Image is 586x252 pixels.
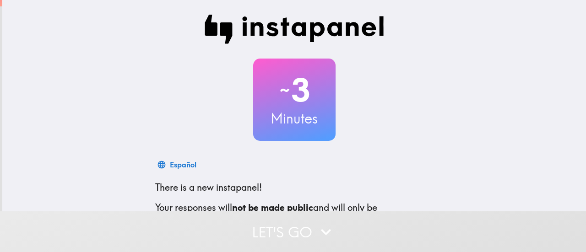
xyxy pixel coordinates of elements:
[205,15,384,44] img: Instapanel
[278,76,291,104] span: ~
[155,182,262,193] span: There is a new instapanel!
[155,201,434,240] p: Your responses will and will only be confidentially shared with our clients. We'll need your emai...
[155,155,200,174] button: Español
[253,109,336,128] h3: Minutes
[232,202,313,213] b: not be made public
[253,71,336,109] h2: 3
[170,158,196,171] div: Español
